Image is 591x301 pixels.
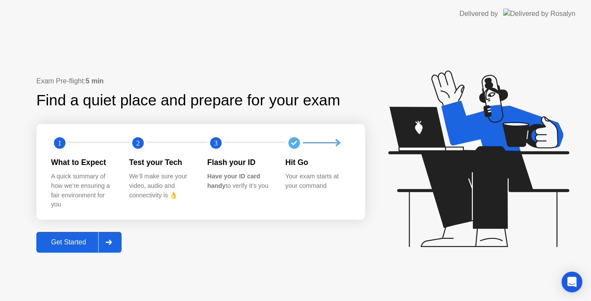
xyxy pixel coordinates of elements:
button: Get Started [36,232,122,253]
div: What to Expect [51,157,116,168]
div: Your exam starts at your command [286,172,350,190]
b: Have your ID card handy [207,173,260,189]
div: Hit Go [286,157,350,168]
div: Exam Pre-flight: [36,76,365,86]
div: Find a quiet place and prepare for your exam [36,89,341,112]
text: 2 [136,139,139,147]
div: We’ll make sure your video, audio and connectivity is 👌 [129,172,194,200]
div: Open Intercom Messenger [562,272,582,292]
text: 3 [214,139,218,147]
div: A quick summary of how we’re ensuring a fair environment for you [51,172,116,209]
div: Flash your ID [207,157,272,168]
b: 5 min [86,77,104,85]
text: 1 [58,139,61,147]
div: Test your Tech [129,157,194,168]
img: Delivered by Rosalyn [503,9,575,19]
div: Get Started [39,238,98,246]
div: Delivered by [459,9,498,19]
div: to verify it’s you [207,172,272,190]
